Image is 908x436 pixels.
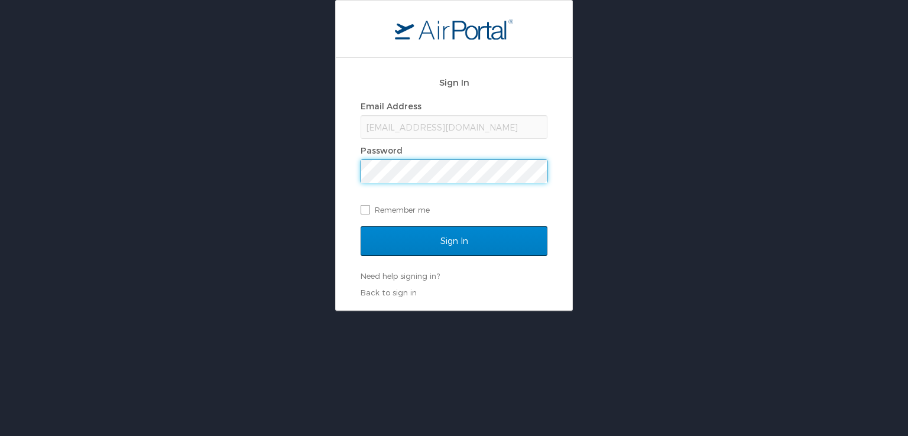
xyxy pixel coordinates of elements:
img: logo [395,18,513,40]
h2: Sign In [361,76,547,89]
label: Password [361,145,403,155]
a: Back to sign in [361,288,417,297]
label: Remember me [361,201,547,219]
a: Need help signing in? [361,271,440,281]
input: Sign In [361,226,547,256]
label: Email Address [361,101,421,111]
